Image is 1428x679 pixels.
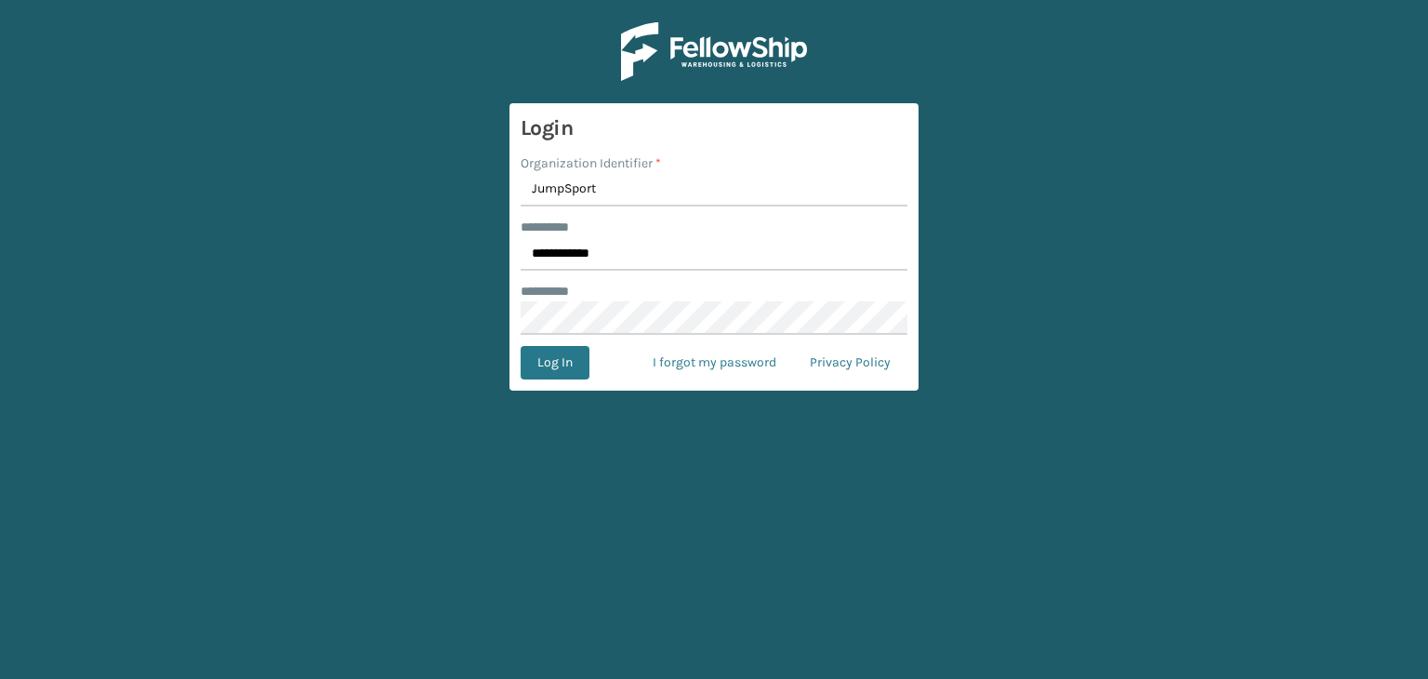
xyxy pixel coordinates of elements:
[621,22,807,81] img: Logo
[521,114,907,142] h3: Login
[521,153,661,173] label: Organization Identifier
[521,346,589,379] button: Log In
[793,346,907,379] a: Privacy Policy
[636,346,793,379] a: I forgot my password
